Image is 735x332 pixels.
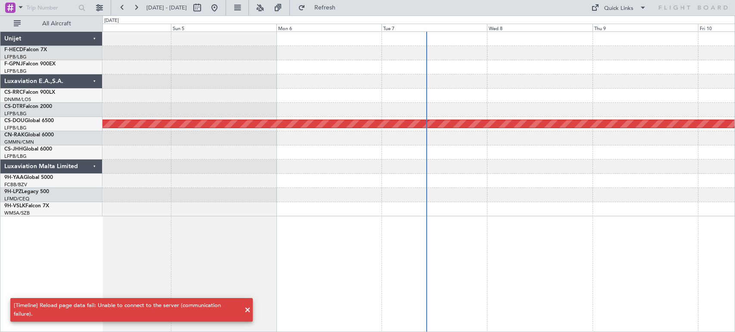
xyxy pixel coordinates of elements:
a: CS-JHHGlobal 6000 [4,147,52,152]
a: CN-RAKGlobal 6000 [4,132,54,138]
div: [DATE] [104,17,119,25]
a: 9H-VSLKFalcon 7X [4,203,49,209]
a: DNMM/LOS [4,96,31,103]
input: Trip Number [26,1,76,14]
a: CS-DTRFalcon 2000 [4,104,52,109]
span: F-GPNJ [4,61,23,67]
span: CS-RRC [4,90,23,95]
span: 9H-VSLK [4,203,25,209]
a: GMMN/CMN [4,139,34,145]
a: CS-RRCFalcon 900LX [4,90,55,95]
a: LFPB/LBG [4,111,27,117]
a: FCBB/BZV [4,181,27,188]
a: LFPB/LBG [4,68,27,74]
span: CS-DOU [4,118,25,123]
div: Wed 8 [487,24,592,31]
button: Quick Links [587,1,651,15]
div: Sat 4 [65,24,171,31]
a: WMSA/SZB [4,210,30,216]
span: [DATE] - [DATE] [146,4,187,12]
span: CN-RAK [4,132,25,138]
div: [Timeline] Reload page data fail: Unable to connect to the server (communication failure). [14,301,240,318]
a: LFMD/CEQ [4,196,29,202]
span: All Aircraft [22,21,91,27]
div: Tue 7 [381,24,487,31]
a: 9H-YAAGlobal 5000 [4,175,53,180]
span: 9H-LPZ [4,189,22,194]
div: Mon 6 [276,24,382,31]
a: 9H-LPZLegacy 500 [4,189,49,194]
a: LFPB/LBG [4,153,27,160]
a: CS-DOUGlobal 6500 [4,118,54,123]
a: F-GPNJFalcon 900EX [4,61,56,67]
span: Refresh [307,5,343,11]
a: LFPB/LBG [4,54,27,60]
a: LFPB/LBG [4,125,27,131]
button: Refresh [294,1,346,15]
div: Sun 5 [171,24,276,31]
div: Quick Links [604,4,633,13]
span: CS-DTR [4,104,23,109]
span: F-HECD [4,47,23,52]
div: Thu 9 [592,24,698,31]
span: 9H-YAA [4,175,24,180]
button: All Aircraft [9,17,93,31]
a: F-HECDFalcon 7X [4,47,47,52]
span: CS-JHH [4,147,23,152]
